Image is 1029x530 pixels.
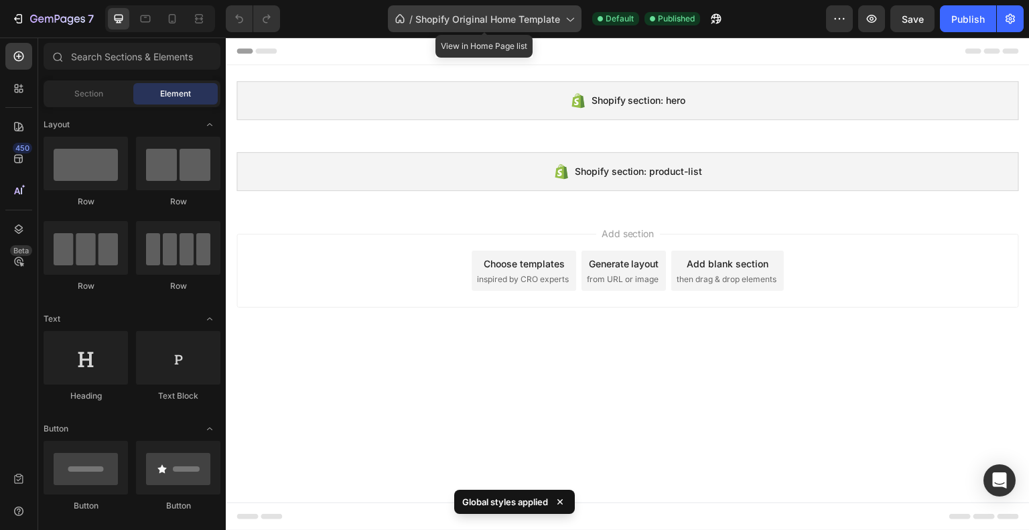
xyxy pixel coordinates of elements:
[88,11,94,27] p: 7
[136,280,220,292] div: Row
[462,495,548,509] p: Global styles applied
[44,280,128,292] div: Row
[606,13,634,25] span: Default
[983,464,1016,496] div: Open Intercom Messenger
[226,38,1029,530] iframe: Design area
[258,219,339,233] div: Choose templates
[5,5,100,32] button: 7
[951,12,985,26] div: Publish
[44,500,128,512] div: Button
[890,5,935,32] button: Save
[361,236,433,248] span: from URL or image
[44,313,60,325] span: Text
[13,143,32,153] div: 450
[199,308,220,330] span: Toggle open
[44,43,220,70] input: Search Sections & Elements
[10,245,32,256] div: Beta
[349,126,477,142] span: Shopify section: product-list
[74,88,103,100] span: Section
[461,219,543,233] div: Add blank section
[940,5,996,32] button: Publish
[415,12,560,26] span: Shopify Original Home Template
[658,13,695,25] span: Published
[451,236,551,248] span: then drag & drop elements
[251,236,343,248] span: inspired by CRO experts
[902,13,924,25] span: Save
[44,423,68,435] span: Button
[136,500,220,512] div: Button
[44,196,128,208] div: Row
[136,390,220,402] div: Text Block
[160,88,191,100] span: Element
[136,196,220,208] div: Row
[366,55,460,71] span: Shopify section: hero
[199,114,220,135] span: Toggle open
[44,390,128,402] div: Heading
[370,189,434,203] span: Add section
[226,5,280,32] div: Undo/Redo
[409,12,413,26] span: /
[199,418,220,440] span: Toggle open
[363,219,433,233] div: Generate layout
[44,119,70,131] span: Layout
